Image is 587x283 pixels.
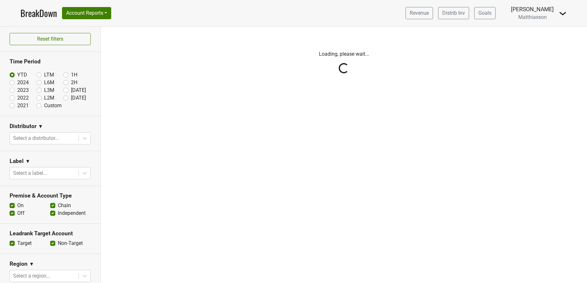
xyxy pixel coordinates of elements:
[438,7,469,19] a: Distrib Inv
[559,10,567,17] img: Dropdown Menu
[166,50,521,58] p: Loading, please wait...
[20,6,57,20] a: BreakDown
[511,5,554,13] div: [PERSON_NAME]
[405,7,433,19] a: Revenue
[518,14,547,20] span: Matthiasson
[474,7,496,19] a: Goals
[62,7,111,19] button: Account Reports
